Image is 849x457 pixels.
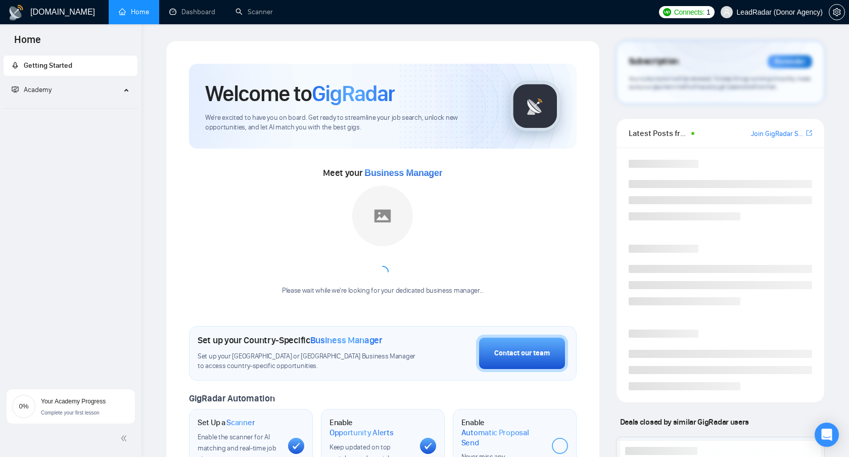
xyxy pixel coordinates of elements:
a: Join GigRadar Slack Community [751,128,804,140]
img: logo [8,5,24,21]
span: Complete your first lesson [41,410,100,416]
div: Open Intercom Messenger [815,423,839,447]
span: user [723,9,730,16]
a: setting [829,8,845,16]
h1: Enable [329,418,412,437]
a: dashboardDashboard [169,8,215,16]
span: Opportunity Alerts [329,428,394,438]
span: rocket [12,62,19,69]
button: Contact our team [476,335,568,372]
span: Connects: [674,7,704,18]
a: homeHome [119,8,149,16]
span: 0% [12,403,36,409]
span: export [806,129,812,137]
div: Please wait while we're looking for your dedicated business manager... [276,286,490,296]
span: Scanner [226,418,255,428]
h1: Set Up a [198,418,255,428]
h1: Welcome to [205,80,395,107]
span: Academy [12,85,52,94]
span: Business Manager [310,335,383,346]
span: Home [6,32,49,54]
img: upwork-logo.png [663,8,671,16]
div: Reminder [768,55,812,68]
span: Business Manager [364,168,442,178]
span: fund-projection-screen [12,86,19,93]
a: searchScanner [235,8,273,16]
span: Automatic Proposal Send [461,428,544,447]
span: Getting Started [24,61,72,70]
div: Contact our team [494,348,550,359]
span: Academy [24,85,52,94]
img: gigradar-logo.png [510,81,560,131]
span: Subscription [629,53,679,70]
h1: Set up your Country-Specific [198,335,383,346]
span: double-left [120,433,130,443]
span: Latest Posts from the GigRadar Community [629,127,688,140]
img: placeholder.png [352,186,413,246]
span: loading [376,266,389,278]
span: We're excited to have you on board. Get ready to streamline your job search, unlock new opportuni... [205,113,494,132]
li: Getting Started [4,56,137,76]
span: GigRadar [312,80,395,107]
a: export [806,128,812,138]
span: 1 [706,7,711,18]
span: Your subscription will be renewed. To keep things running smoothly, make sure your payment method... [629,75,811,91]
button: setting [829,4,845,20]
li: Academy Homepage [4,104,137,111]
span: Set up your [GEOGRAPHIC_DATA] or [GEOGRAPHIC_DATA] Business Manager to access country-specific op... [198,352,420,371]
span: Meet your [323,167,442,178]
h1: Enable [461,418,544,447]
span: GigRadar Automation [189,393,274,404]
span: Your Academy Progress [41,398,106,405]
span: Deals closed by similar GigRadar users [616,413,753,431]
